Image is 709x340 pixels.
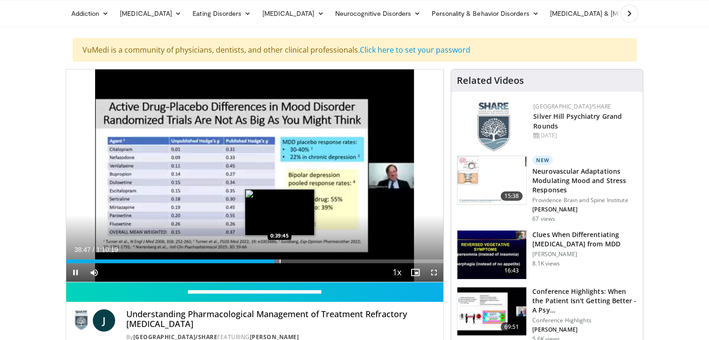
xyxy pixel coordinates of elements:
a: [MEDICAL_DATA] & [MEDICAL_DATA] [544,4,678,23]
p: New [532,156,553,165]
img: 4562edde-ec7e-4758-8328-0659f7ef333d.150x105_q85_crop-smart_upscale.jpg [457,156,526,204]
h4: Related Videos [457,75,524,86]
a: 15:38 New Neurovascular Adaptations Modulating Mood and Stress Responses Providence Brain and Spi... [457,156,637,223]
span: 1:10:19 [96,246,118,253]
button: Mute [85,263,103,282]
p: Providence Brain and Spine Institute [532,197,637,204]
h3: Clues When Differentiating [MEDICAL_DATA] from MDD [532,230,637,249]
a: Addiction [66,4,115,23]
button: Pause [66,263,85,282]
span: 69:51 [501,322,523,332]
a: Neurocognitive Disorders [330,4,427,23]
button: Playback Rate [387,263,406,282]
video-js: Video Player [66,69,444,282]
img: 4362ec9e-0993-4580-bfd4-8e18d57e1d49.150x105_q85_crop-smart_upscale.jpg [457,287,526,336]
span: / [93,246,95,253]
img: Silver Hill Hospital/SHARE [74,309,89,332]
span: 38:47 [75,246,91,253]
a: Silver Hill Psychiatry Grand Rounds [533,112,622,130]
h3: Conference Highlights: When the Patient Isn't Getting Better - A Psy… [532,287,637,315]
a: [GEOGRAPHIC_DATA]/SHARE [533,102,611,110]
span: 16:43 [501,266,523,275]
a: Click here to set your password [360,45,470,55]
p: 67 views [532,215,555,223]
button: Enable picture-in-picture mode [406,263,425,282]
div: VuMedi is a community of physicians, dentists, and other clinical professionals. [73,38,637,61]
span: 15:38 [501,191,523,201]
h4: Understanding Pharmacological Management of Treatment Refractory [MEDICAL_DATA] [126,309,436,329]
p: [PERSON_NAME] [532,206,637,213]
p: [PERSON_NAME] [532,326,637,333]
a: Eating Disorders [187,4,256,23]
a: [MEDICAL_DATA] [114,4,187,23]
p: [PERSON_NAME] [532,251,637,258]
div: Progress Bar [66,259,444,263]
button: Fullscreen [425,263,443,282]
p: 8.1K views [532,260,560,267]
img: a6520382-d332-4ed3-9891-ee688fa49237.150x105_q85_crop-smart_upscale.jpg [457,231,526,279]
img: f8aaeb6d-318f-4fcf-bd1d-54ce21f29e87.png.150x105_q85_autocrop_double_scale_upscale_version-0.2.png [477,102,510,151]
h3: Neurovascular Adaptations Modulating Mood and Stress Responses [532,167,637,195]
a: J [93,309,115,332]
a: Personality & Behavior Disorders [426,4,544,23]
div: [DATE] [533,131,635,140]
p: Conference Highlights [532,317,637,324]
a: [MEDICAL_DATA] [256,4,329,23]
a: 16:43 Clues When Differentiating [MEDICAL_DATA] from MDD [PERSON_NAME] 8.1K views [457,230,637,279]
img: image.jpeg [245,189,315,236]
